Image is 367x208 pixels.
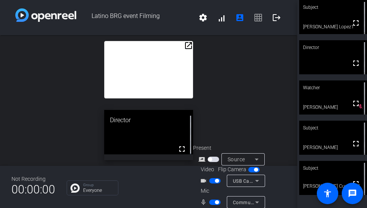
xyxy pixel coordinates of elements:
mat-icon: fullscreen [351,139,360,148]
p: Group [83,183,114,187]
span: Flip Camera [218,165,246,174]
span: 00:00:00 [11,180,55,199]
div: Present [193,144,270,152]
mat-icon: message [348,189,357,198]
img: white-gradient.svg [15,8,76,22]
mat-icon: screen_share_outline [198,155,208,164]
div: Not Recording [11,175,55,183]
mat-icon: open_in_new [184,41,193,50]
mat-icon: videocam_outline [200,176,209,185]
mat-icon: fullscreen [351,18,360,28]
mat-icon: fullscreen [351,59,360,68]
div: Director [104,110,193,131]
mat-icon: fullscreen [351,179,360,188]
mat-icon: mic_none [200,198,209,207]
button: signal_cellular_alt [212,8,231,27]
span: Source [228,156,245,162]
div: Mic [193,187,270,195]
div: Watcher [299,80,367,95]
mat-icon: fullscreen [351,99,360,108]
mat-icon: fullscreen [177,144,187,154]
mat-icon: accessibility [323,189,332,198]
mat-icon: settings [198,13,208,22]
span: USB Camera (0c45:636b) [233,178,290,184]
span: Video [201,165,214,174]
div: Subject [299,121,367,135]
div: Director [299,40,367,55]
mat-icon: account_box [235,13,244,22]
p: Everyone [83,188,114,193]
div: Subject [299,161,367,175]
img: Chat Icon [70,183,80,193]
span: Latino BRG event Filming [76,8,194,27]
mat-icon: logout [272,13,281,22]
